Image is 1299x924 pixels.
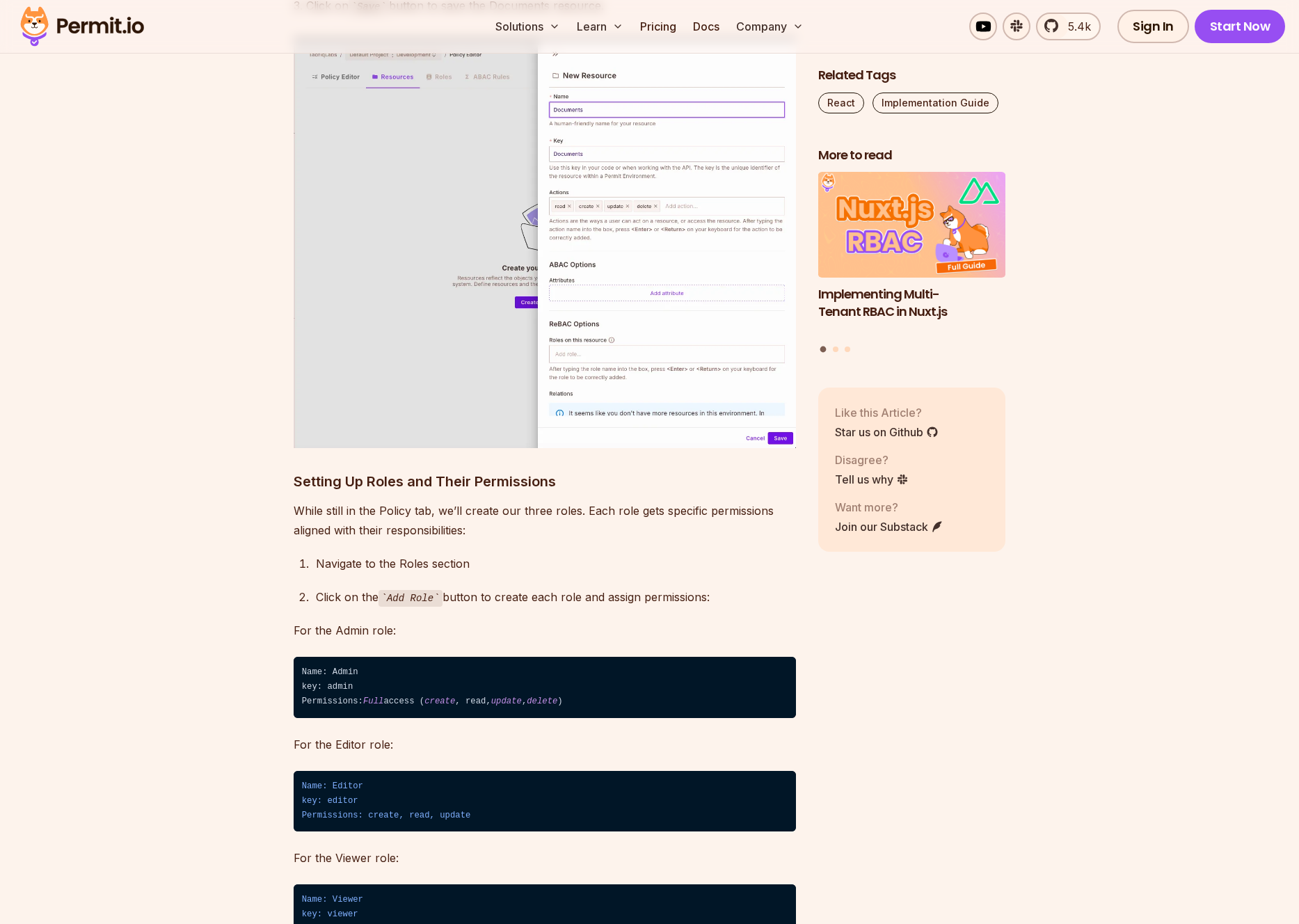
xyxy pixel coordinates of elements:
[302,796,358,806] span: key: editor
[294,657,796,718] code: Name: Admin key: admin Permissions: access ( , read, , )
[835,518,943,535] a: Join our Substack
[687,13,725,40] a: Docs
[1117,10,1189,43] a: Sign In
[818,173,1006,278] img: Implementing Multi-Tenant RBAC in Nuxt.js
[820,346,827,353] button: Go to slide 1
[818,173,1006,338] li: 1 of 3
[294,38,796,448] img: image.png
[491,696,522,706] span: update
[818,173,1006,338] a: Implementing Multi-Tenant RBAC in Nuxt.jsImplementing Multi-Tenant RBAC in Nuxt.js
[818,67,1006,84] h2: Related Tags
[835,471,909,488] a: Tell us why
[845,346,850,352] button: Go to slide 3
[1195,10,1286,43] a: Start Now
[872,93,998,113] a: Implementation Guide
[835,424,939,440] a: Star us on Github
[302,781,363,791] span: Name: Editor
[294,621,796,640] p: For the Admin role:
[731,13,809,40] button: Company
[527,696,557,706] span: delete
[833,346,838,352] button: Go to slide 2
[571,13,629,40] button: Learn
[302,811,471,820] span: Permissions: create, read, update
[316,587,796,607] div: Click on the button to create each role and assign permissions:
[302,909,358,919] span: key: viewer
[316,554,796,573] div: Navigate to the Roles section
[14,3,150,50] img: Permit logo
[635,13,682,40] a: Pricing
[294,735,796,754] p: For the Editor role:
[818,93,864,113] a: React
[490,13,566,40] button: Solutions
[363,696,383,706] span: Full
[294,501,796,540] p: While still in the Policy tab, we’ll create our three roles. Each role gets specific permissions ...
[424,696,455,706] span: create
[835,404,939,421] p: Like this Article?
[818,173,1006,355] div: Posts
[294,848,796,868] p: For the Viewer role:
[1036,13,1101,40] a: 5.4k
[818,286,1006,321] h3: Implementing Multi-Tenant RBAC in Nuxt.js
[302,895,363,905] span: Name: Viewer
[294,470,796,493] h3: Setting Up Roles and Their Permissions
[378,590,443,607] code: Add Role
[835,499,943,516] p: Want more?
[835,452,909,468] p: Disagree?
[1060,18,1091,35] span: 5.4k
[818,147,1006,164] h2: More to read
